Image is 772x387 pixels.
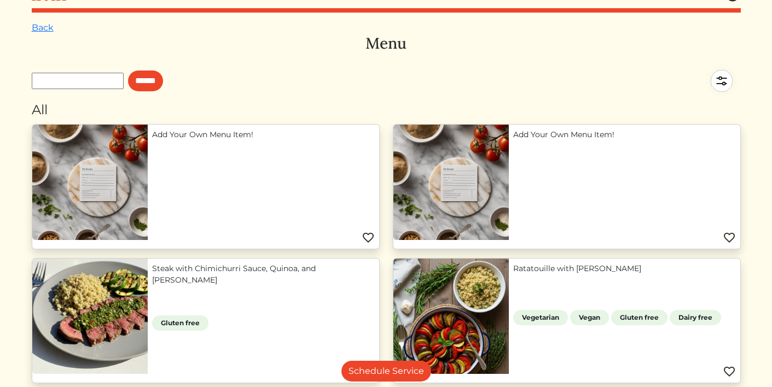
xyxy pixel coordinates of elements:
a: Add Your Own Menu Item! [513,129,736,140]
a: Schedule Service [341,361,431,382]
img: Favorite menu item [723,231,736,244]
img: filter-5a7d962c2457a2d01fc3f3b070ac7679cf81506dd4bc827d76cf1eb68fb85cd7.svg [703,62,741,100]
a: Steak with Chimichurri Sauce, Quinoa, and [PERSON_NAME] [152,263,375,286]
div: All [32,100,741,120]
h3: Menu [32,34,741,53]
a: Back [32,22,54,33]
a: Ratatouille with [PERSON_NAME] [513,263,736,274]
a: Add Your Own Menu Item! [152,129,375,140]
img: Favorite menu item [362,231,375,244]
